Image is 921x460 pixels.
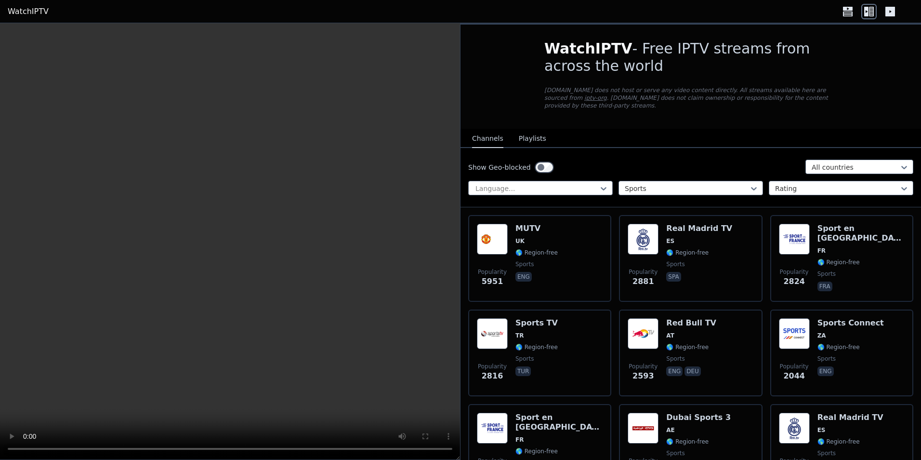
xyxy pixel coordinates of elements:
span: sports [515,260,534,268]
span: FR [515,436,524,444]
span: 🌎 Region-free [666,438,709,446]
h6: Sports TV [515,318,558,328]
span: Popularity [629,363,658,370]
p: eng [515,272,532,282]
img: Red Bull TV [628,318,658,349]
p: tur [515,366,531,376]
p: [DOMAIN_NAME] does not host or serve any video content directly. All streams available here are s... [544,86,837,109]
span: 🌎 Region-free [666,249,709,257]
h6: Real Madrid TV [817,413,883,422]
span: sports [515,355,534,363]
span: 5951 [482,276,503,287]
h6: MUTV [515,224,558,233]
a: iptv-org [584,95,607,101]
span: 🌎 Region-free [515,343,558,351]
span: 2824 [783,276,805,287]
img: Sport en France [779,224,810,255]
span: AT [666,332,674,339]
span: 🌎 Region-free [666,343,709,351]
span: 2044 [783,370,805,382]
h6: Red Bull TV [666,318,716,328]
button: Playlists [519,130,546,148]
span: UK [515,237,525,245]
span: 2881 [632,276,654,287]
span: Popularity [780,268,809,276]
span: sports [666,449,684,457]
span: TR [515,332,524,339]
span: 🌎 Region-free [817,438,860,446]
span: 2593 [632,370,654,382]
img: Dubai Sports 3 [628,413,658,444]
p: eng [666,366,683,376]
a: WatchIPTV [8,6,49,17]
img: Sport en France [477,413,508,444]
span: Popularity [629,268,658,276]
span: ES [666,237,674,245]
button: Channels [472,130,503,148]
label: Show Geo-blocked [468,162,531,172]
h6: Real Madrid TV [666,224,732,233]
span: sports [817,449,836,457]
h1: - Free IPTV streams from across the world [544,40,837,75]
h6: Dubai Sports 3 [666,413,731,422]
img: Real Madrid TV [628,224,658,255]
img: Sports TV [477,318,508,349]
span: ZA [817,332,826,339]
span: FR [817,247,826,255]
p: spa [666,272,681,282]
span: 🌎 Region-free [515,447,558,455]
span: Popularity [780,363,809,370]
span: ES [817,426,826,434]
span: sports [817,355,836,363]
span: sports [817,270,836,278]
p: eng [817,366,834,376]
h6: Sport en [GEOGRAPHIC_DATA] [817,224,905,243]
p: deu [684,366,701,376]
img: Real Madrid TV [779,413,810,444]
span: Popularity [478,268,507,276]
span: Popularity [478,363,507,370]
span: WatchIPTV [544,40,632,57]
p: fra [817,282,832,291]
h6: Sport en [GEOGRAPHIC_DATA] [515,413,603,432]
span: 2816 [482,370,503,382]
span: sports [666,355,684,363]
img: MUTV [477,224,508,255]
span: 🌎 Region-free [817,258,860,266]
img: Sports Connect [779,318,810,349]
span: 🌎 Region-free [817,343,860,351]
span: sports [666,260,684,268]
h6: Sports Connect [817,318,884,328]
span: 🌎 Region-free [515,249,558,257]
span: AE [666,426,674,434]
